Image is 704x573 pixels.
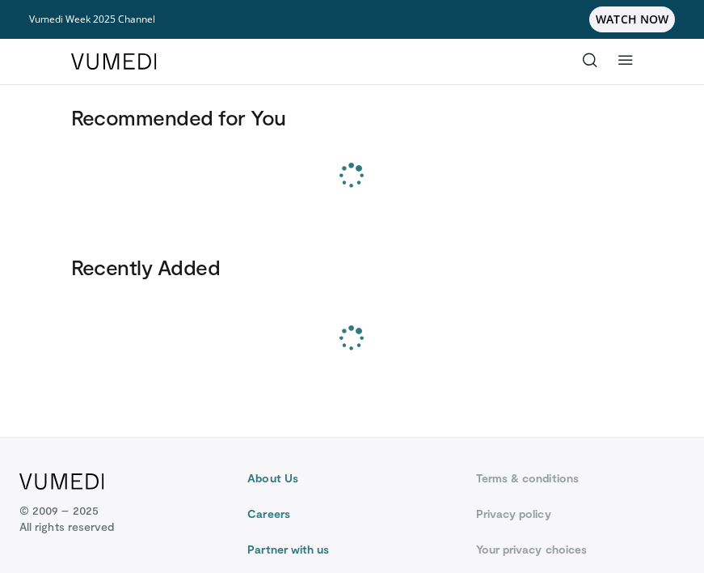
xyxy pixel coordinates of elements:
[71,254,634,280] h3: Recently Added
[19,473,104,490] img: VuMedi Logo
[247,470,456,486] a: About Us
[29,6,675,32] a: Vumedi Week 2025 ChannelWATCH NOW
[589,6,675,32] span: WATCH NOW
[247,541,456,558] a: Partner with us
[19,519,114,535] span: All rights reserved
[476,470,685,486] a: Terms & conditions
[71,104,634,130] h3: Recommended for You
[476,506,685,522] a: Privacy policy
[476,541,685,558] a: Your privacy choices
[19,503,114,535] p: © 2009 – 2025
[247,506,456,522] a: Careers
[71,53,157,70] img: VuMedi Logo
